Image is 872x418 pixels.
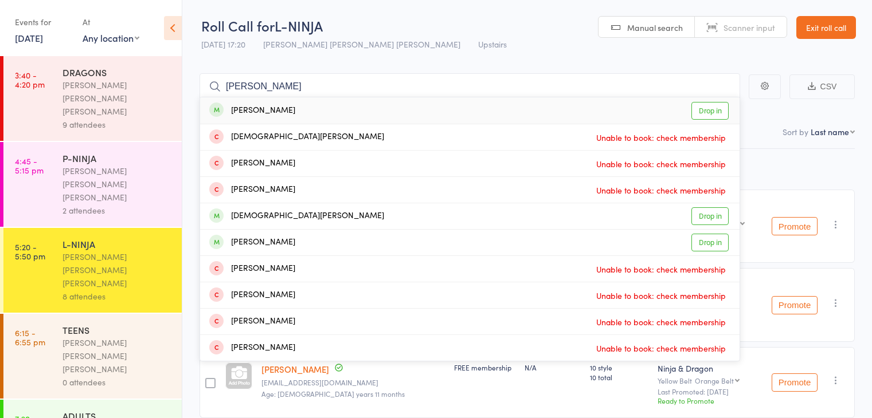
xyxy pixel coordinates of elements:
[724,22,775,33] span: Scanner input
[593,261,729,278] span: Unable to book: check membership
[62,152,172,164] div: P-NINJA
[15,13,71,31] div: Events for
[525,362,581,372] div: N/A
[15,242,45,261] time: 5:20 - 5:50 pm
[772,217,818,235] button: Promote
[209,131,384,144] div: [DEMOGRAPHIC_DATA][PERSON_NAME]
[209,315,295,328] div: [PERSON_NAME]
[209,289,295,302] div: [PERSON_NAME]
[15,328,45,346] time: 6:15 - 6:55 pm
[658,388,757,396] small: Last Promoted: [DATE]
[201,16,275,35] span: Roll Call for
[62,204,172,217] div: 2 attendees
[811,126,849,137] div: Last name
[201,38,245,50] span: [DATE] 17:20
[263,38,460,50] span: [PERSON_NAME] [PERSON_NAME] [PERSON_NAME]
[593,340,729,357] span: Unable to book: check membership
[691,102,729,120] a: Drop in
[62,324,172,336] div: TEENS
[691,207,729,225] a: Drop in
[209,341,295,354] div: [PERSON_NAME]
[593,287,729,304] span: Unable to book: check membership
[658,362,757,374] div: Ninja & Dragon
[796,16,856,39] a: Exit roll call
[590,372,649,382] span: 10 total
[209,262,295,275] div: [PERSON_NAME]
[261,378,445,387] small: faran.daneshgari@gmail.com
[275,16,323,35] span: L-NINJA
[593,129,729,146] span: Unable to book: check membership
[772,373,818,392] button: Promote
[691,234,729,251] a: Drop in
[695,377,734,384] div: Orange Belt
[590,362,649,372] span: 10 style
[209,236,295,249] div: [PERSON_NAME]
[593,155,729,172] span: Unable to book: check membership
[62,250,172,290] div: [PERSON_NAME] [PERSON_NAME] [PERSON_NAME]
[3,228,182,313] a: 5:20 -5:50 pmL-NINJA[PERSON_NAME] [PERSON_NAME] [PERSON_NAME]8 attendees
[3,56,182,141] a: 3:40 -4:20 pmDRAGONS[PERSON_NAME] [PERSON_NAME] [PERSON_NAME]9 attendees
[62,78,172,118] div: [PERSON_NAME] [PERSON_NAME] [PERSON_NAME]
[15,70,45,89] time: 3:40 - 4:20 pm
[261,363,329,375] a: [PERSON_NAME]
[62,336,172,376] div: [PERSON_NAME] [PERSON_NAME] [PERSON_NAME]
[478,38,507,50] span: Upstairs
[789,74,855,99] button: CSV
[62,238,172,250] div: L-NINJA
[772,296,818,314] button: Promote
[62,376,172,389] div: 0 attendees
[209,183,295,196] div: [PERSON_NAME]
[627,22,683,33] span: Manual search
[62,290,172,303] div: 8 attendees
[62,164,172,204] div: [PERSON_NAME] [PERSON_NAME] [PERSON_NAME]
[200,73,740,100] input: Search by name
[261,389,405,399] span: Age: [DEMOGRAPHIC_DATA] years 11 months
[658,396,757,405] div: Ready to Promote
[593,182,729,199] span: Unable to book: check membership
[454,362,515,372] div: FREE membership
[209,210,384,223] div: [DEMOGRAPHIC_DATA][PERSON_NAME]
[783,126,808,137] label: Sort by
[62,66,172,78] div: DRAGONS
[83,31,139,44] div: Any location
[62,118,172,131] div: 9 attendees
[15,31,43,44] a: [DATE]
[3,142,182,227] a: 4:45 -5:15 pmP-NINJA[PERSON_NAME] [PERSON_NAME] [PERSON_NAME]2 attendees
[593,313,729,330] span: Unable to book: check membership
[209,104,295,117] div: [PERSON_NAME]
[209,157,295,170] div: [PERSON_NAME]
[15,156,44,175] time: 4:45 - 5:15 pm
[3,314,182,399] a: 6:15 -6:55 pmTEENS[PERSON_NAME] [PERSON_NAME] [PERSON_NAME]0 attendees
[83,13,139,31] div: At
[658,377,757,384] div: Yellow Belt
